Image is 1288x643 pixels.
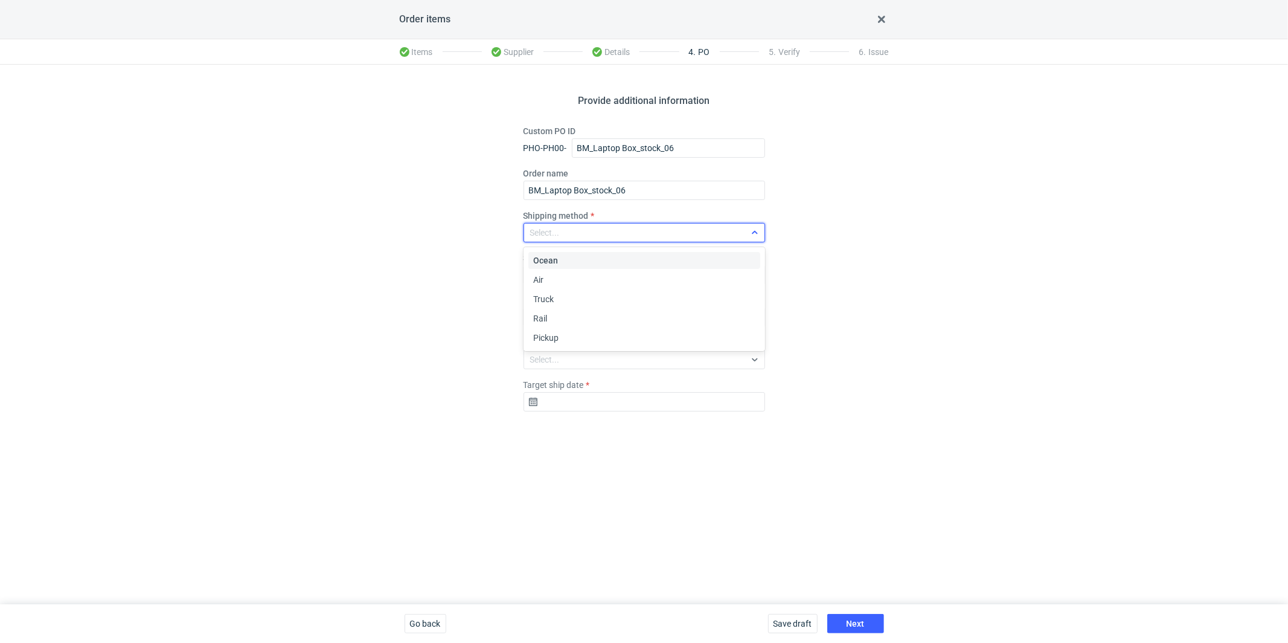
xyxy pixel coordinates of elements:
span: Truck [533,293,554,305]
button: Go back [405,614,446,633]
li: Verify [759,40,810,64]
span: Pickup [533,332,559,344]
span: Go back [410,619,441,628]
span: 6 . [859,47,866,57]
div: Select... [530,354,560,366]
label: Shipping method [524,210,589,222]
button: Next [827,614,884,633]
button: Save draft [768,614,818,633]
li: Items [400,40,443,64]
span: Air [533,274,543,286]
li: Supplier [482,40,543,64]
h2: Provide additional information [578,94,710,108]
label: Target ship date [524,379,584,391]
label: Order name [524,167,569,179]
li: Details [583,40,639,64]
span: Save draft [774,619,812,628]
span: Ocean [533,254,558,267]
input: Leave blank to auto-generate... [572,138,765,158]
li: PO [679,40,720,64]
span: 5 . [769,47,776,57]
span: Next [847,619,865,628]
li: Issue [849,40,888,64]
label: Custom PO ID [524,125,576,137]
input: Leave blank to auto-generate... [524,181,765,200]
div: PHO-PH00- [524,142,567,154]
span: 4 . [689,47,696,57]
span: Rail [533,312,547,325]
div: Select... [530,227,560,239]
